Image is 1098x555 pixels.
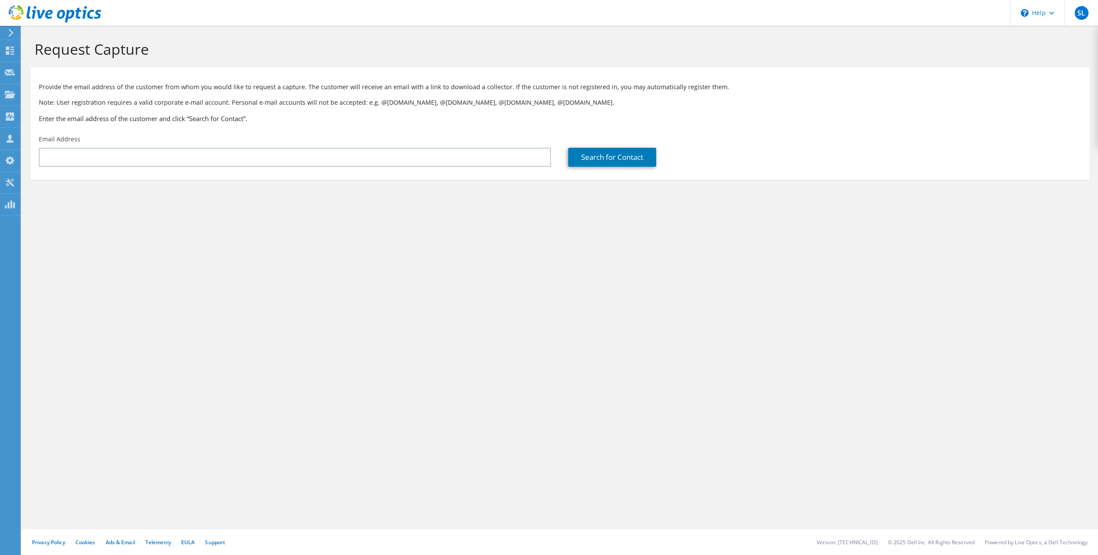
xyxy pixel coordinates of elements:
[39,98,1081,107] p: Note: User registration requires a valid corporate e-mail account. Personal e-mail accounts will ...
[76,539,95,546] a: Cookies
[39,114,1081,123] h3: Enter the email address of the customer and click “Search for Contact”.
[39,82,1081,92] p: Provide the email address of the customer from whom you would like to request a capture. The cust...
[181,539,195,546] a: EULA
[888,539,975,546] li: © 2025 Dell Inc. All Rights Reserved
[985,539,1088,546] li: Powered by Live Optics, a Dell Technology
[35,40,1081,58] h1: Request Capture
[205,539,225,546] a: Support
[568,148,656,167] a: Search for Contact
[32,539,65,546] a: Privacy Policy
[817,539,878,546] li: Version: [TECHNICAL_ID]
[1021,9,1029,17] svg: \n
[39,135,80,143] label: Email Address
[145,539,171,546] a: Telemetry
[106,539,135,546] a: Ads & Email
[1075,6,1089,20] span: SL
